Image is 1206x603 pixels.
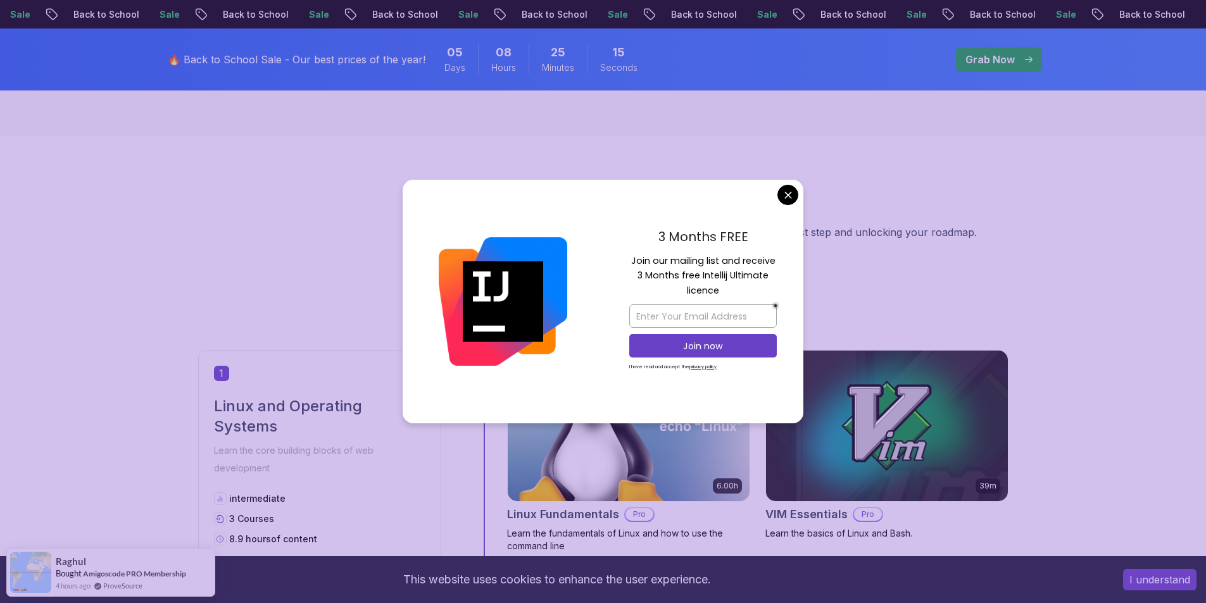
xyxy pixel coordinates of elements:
span: 8 Hours [496,44,512,61]
span: 4 hours ago [56,580,91,591]
p: Learn the core building blocks of web development [214,442,425,477]
p: Learn the basics of Linux and Bash. [765,527,1008,540]
p: Sale [1032,8,1072,21]
span: Days [444,61,465,74]
p: Grab Now [965,52,1015,67]
img: Linux Fundamentals card [508,351,750,501]
a: Amigoscode PRO Membership [83,569,186,578]
p: Sale [285,8,325,21]
div: This website uses cookies to enhance the user experience. [9,566,1104,594]
h2: Linux and Operating Systems [214,396,425,437]
span: Seconds [600,61,638,74]
img: provesource social proof notification image [10,552,51,593]
img: VIM Essentials card [766,351,1008,501]
p: Sale [584,8,624,21]
button: Accept cookies [1123,569,1197,590]
p: 8.9 hours of content [229,533,317,545]
p: Pro [854,508,882,521]
span: Minutes [542,61,574,74]
p: 🔥 Back to School Sale - Our best prices of the year! [168,52,425,67]
p: Sale [733,8,774,21]
p: Back to School [946,8,1032,21]
p: 39m [979,481,996,491]
p: Back to School [498,8,584,21]
span: 1 [214,366,229,381]
span: Hours [491,61,516,74]
p: Back to School [796,8,883,21]
p: Back to School [199,8,285,21]
a: VIM Essentials card39mVIM EssentialsProLearn the basics of Linux and Bash. [765,350,1008,540]
p: Back to School [348,8,434,21]
span: 15 Seconds [612,44,625,61]
span: 3 Courses [229,513,274,524]
p: Back to School [1095,8,1181,21]
p: Back to School [647,8,733,21]
p: 6.00h [717,481,738,491]
p: Sale [883,8,923,21]
p: Sale [135,8,176,21]
p: Learn the fundamentals of Linux and how to use the command line [507,527,750,552]
span: 25 Minutes [551,44,565,61]
h2: VIM Essentials [765,506,848,523]
span: 5 Days [447,44,463,61]
a: Linux Fundamentals card6.00hLinux FundamentalsProLearn the fundamentals of Linux and how to use t... [507,350,750,552]
p: Pro [625,508,653,521]
h2: Linux Fundamentals [507,506,619,523]
p: Sale [434,8,475,21]
p: Back to School [49,8,135,21]
a: ProveSource [103,580,142,591]
span: Bought [56,568,82,578]
span: Raghul [56,556,86,567]
p: intermediate [229,492,286,505]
